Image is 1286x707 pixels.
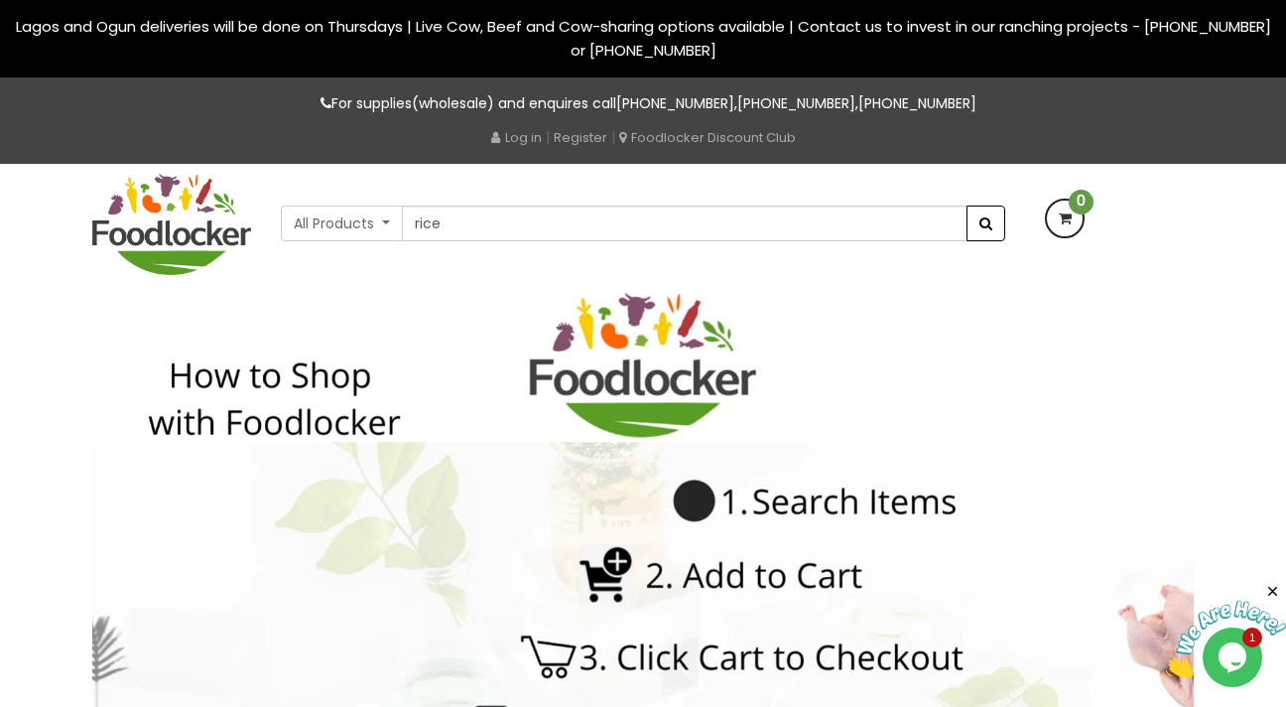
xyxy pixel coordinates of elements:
[402,206,967,241] input: Search our variety of products
[281,206,403,241] button: All Products
[16,16,1271,61] span: Lagos and Ogun deliveries will be done on Thursdays | Live Cow, Beef and Cow-sharing options avai...
[1163,583,1286,677] iframe: chat widget
[554,128,607,147] a: Register
[92,174,251,275] img: FoodLocker
[546,127,550,147] span: |
[491,128,542,147] a: Log in
[737,93,855,113] a: [PHONE_NUMBER]
[1069,190,1093,214] span: 0
[92,92,1194,115] p: For supplies(wholesale) and enquires call , ,
[619,128,796,147] a: Foodlocker Discount Club
[858,93,976,113] a: [PHONE_NUMBER]
[616,93,734,113] a: [PHONE_NUMBER]
[611,127,615,147] span: |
